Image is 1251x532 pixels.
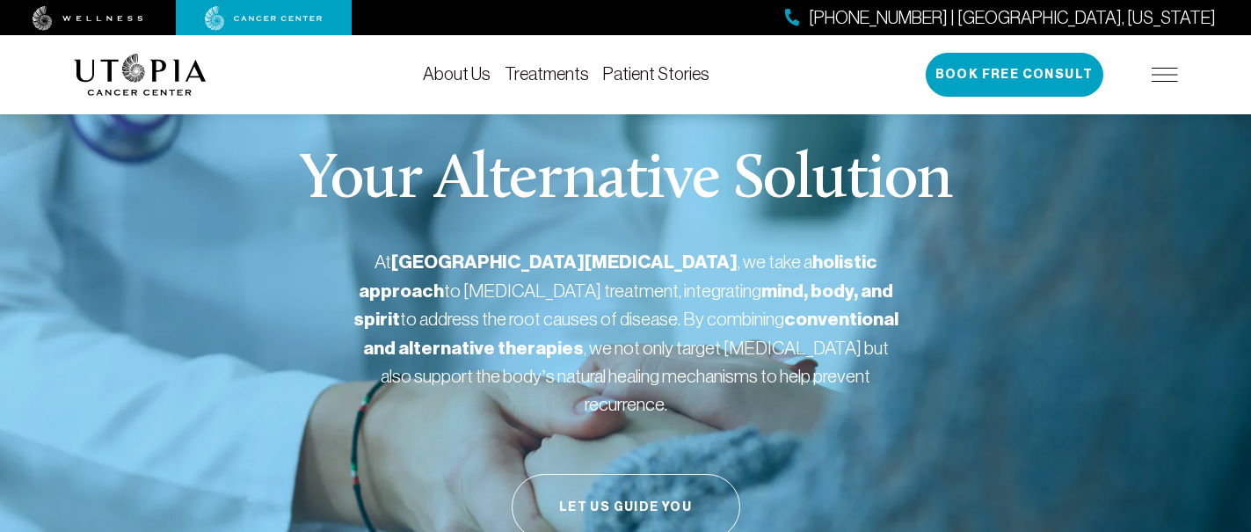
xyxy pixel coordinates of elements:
[785,5,1216,31] a: [PHONE_NUMBER] | [GEOGRAPHIC_DATA], [US_STATE]
[299,149,952,213] p: Your Alternative Solution
[205,6,323,31] img: cancer center
[353,248,898,418] p: At , we take a to [MEDICAL_DATA] treatment, integrating to address the root causes of disease. By...
[74,54,207,96] img: logo
[359,251,877,302] strong: holistic approach
[391,251,738,273] strong: [GEOGRAPHIC_DATA][MEDICAL_DATA]
[603,64,709,84] a: Patient Stories
[809,5,1216,31] span: [PHONE_NUMBER] | [GEOGRAPHIC_DATA], [US_STATE]
[1152,68,1178,82] img: icon-hamburger
[926,53,1103,97] button: Book Free Consult
[363,308,898,360] strong: conventional and alternative therapies
[33,6,143,31] img: wellness
[505,64,589,84] a: Treatments
[423,64,491,84] a: About Us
